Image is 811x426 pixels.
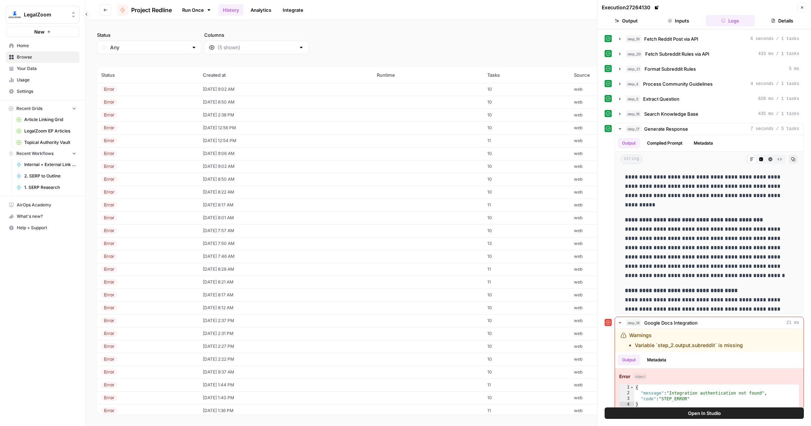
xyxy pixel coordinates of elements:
[570,147,671,160] td: web
[199,237,373,250] td: [DATE] 7:50 AM
[626,319,641,326] span: step_18
[758,51,799,57] span: 433 ms / 1 tasks
[13,182,79,193] a: 1. SERP Research
[199,67,373,83] th: Created at
[615,63,804,75] button: 5 ms
[570,160,671,173] td: web
[199,186,373,199] td: [DATE] 8:22 AM
[101,125,117,131] div: Error
[635,342,743,349] li: Variable `step_2.output.subreddit` is missing
[626,80,640,87] span: step_4
[644,110,698,117] span: Search Knowledge Base
[615,123,804,135] button: 7 seconds / 5 tasks
[483,160,570,173] td: 10
[483,147,570,160] td: 10
[615,78,804,90] button: 4 seconds / 1 tasks
[483,199,570,211] td: 11
[13,170,79,182] a: 2. SERP to Outline
[643,138,687,149] button: Compiled Prompt
[570,366,671,379] td: web
[6,86,79,97] a: Settings
[483,67,570,83] th: Tasks
[483,263,570,276] td: 11
[620,396,634,402] div: 3
[101,176,117,182] div: Error
[199,327,373,340] td: [DATE] 2:31 PM
[630,385,634,390] span: Toggle code folding, rows 1 through 4
[199,250,373,263] td: [DATE] 7:46 AM
[570,327,671,340] td: web
[483,186,570,199] td: 10
[786,320,799,326] span: 21 ms
[570,109,671,121] td: web
[620,402,634,407] div: 4
[13,125,79,137] a: LegalZoom EP Articles
[101,292,117,298] div: Error
[101,382,117,388] div: Error
[483,301,570,314] td: 10
[483,96,570,109] td: 10
[17,77,76,83] span: Usage
[246,4,276,16] a: Analytics
[626,95,640,102] span: step_5
[199,353,373,366] td: [DATE] 2:22 PM
[101,215,117,221] div: Error
[97,67,199,83] th: Status
[24,161,76,168] span: Internal + External Link Addition
[570,211,671,224] td: web
[758,96,799,102] span: 820 ms / 1 tasks
[570,404,671,417] td: web
[483,276,570,289] td: 11
[570,199,671,211] td: web
[13,159,79,170] a: Internal + External Link Addition
[633,373,647,380] span: object
[619,373,630,380] strong: Error
[199,224,373,237] td: [DATE] 7:57 AM
[570,83,671,96] td: web
[24,11,67,18] span: LegalZoom
[689,138,717,149] button: Metadata
[615,93,804,105] button: 820 ms / 1 tasks
[570,340,671,353] td: web
[199,314,373,327] td: [DATE] 2:37 PM
[483,391,570,404] td: 10
[654,15,703,26] button: Inputs
[483,366,570,379] td: 10
[199,147,373,160] td: [DATE] 9:06 AM
[24,116,76,123] span: Article Linking Grid
[24,139,76,146] span: Topical Authority Vault
[570,391,671,404] td: web
[615,317,804,329] button: 21 ms
[101,343,117,350] div: Error
[483,211,570,224] td: 10
[644,319,698,326] span: Google Docs Integration
[602,4,660,11] div: Execution 27264130
[643,80,713,87] span: Process Community Guidelines
[645,65,696,72] span: Format Subreddit Rules
[117,4,172,16] a: Project Redline
[101,240,117,247] div: Error
[199,173,373,186] td: [DATE] 8:50 AM
[6,103,79,114] button: Recent Grids
[101,202,117,208] div: Error
[17,88,76,95] span: Settings
[6,26,79,37] button: New
[199,211,373,224] td: [DATE] 8:01 AM
[483,237,570,250] td: 13
[629,332,743,349] div: Warnings
[16,105,42,112] span: Recent Grids
[178,4,216,16] a: Run Once
[570,379,671,391] td: web
[101,407,117,414] div: Error
[13,114,79,125] a: Article Linking Grid
[101,395,117,401] div: Error
[570,263,671,276] td: web
[17,42,76,49] span: Home
[483,109,570,121] td: 10
[24,184,76,191] span: 1. SERP Research
[621,155,642,164] span: string
[24,173,76,179] span: 2. SERP to Outline
[199,121,373,134] td: [DATE] 12:56 PM
[483,121,570,134] td: 10
[620,390,634,396] div: 2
